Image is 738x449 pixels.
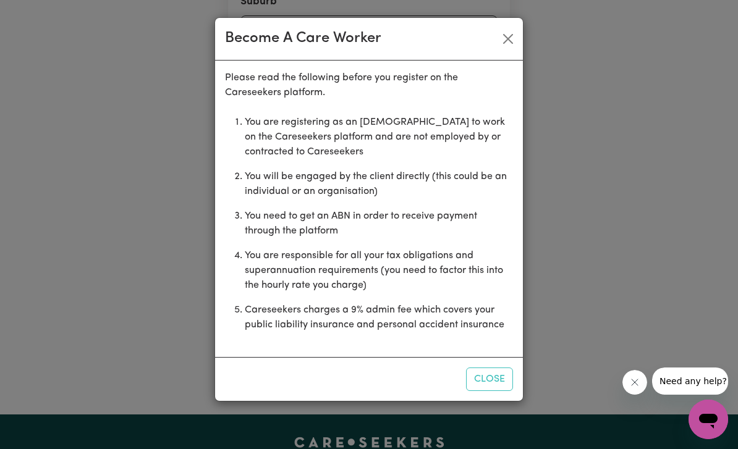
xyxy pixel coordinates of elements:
[245,110,513,164] li: You are registering as an [DEMOGRAPHIC_DATA] to work on the Careseekers platform and are not empl...
[245,204,513,243] li: You need to get an ABN in order to receive payment through the platform
[498,29,518,49] button: Close
[622,370,647,395] iframe: Close message
[466,367,513,391] button: Close
[245,243,513,298] li: You are responsible for all your tax obligations and superannuation requirements (you need to fac...
[245,298,513,337] li: Careseekers charges a 9% admin fee which covers your public liability insurance and personal acci...
[245,164,513,204] li: You will be engaged by the client directly (this could be an individual or an organisation)
[225,28,381,50] div: Become A Care Worker
[225,70,513,100] p: Please read the following before you register on the Careseekers platform.
[689,400,728,439] iframe: Button to launch messaging window
[652,367,728,395] iframe: Message from company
